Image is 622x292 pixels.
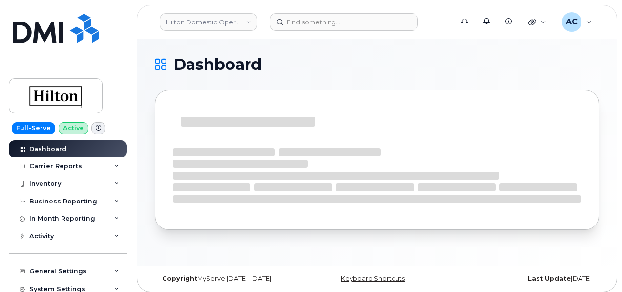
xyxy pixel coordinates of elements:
strong: Last Update [528,275,571,282]
strong: Copyright [162,275,197,282]
span: Dashboard [173,57,262,72]
div: MyServe [DATE]–[DATE] [155,275,303,283]
div: [DATE] [451,275,599,283]
a: Keyboard Shortcuts [341,275,405,282]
